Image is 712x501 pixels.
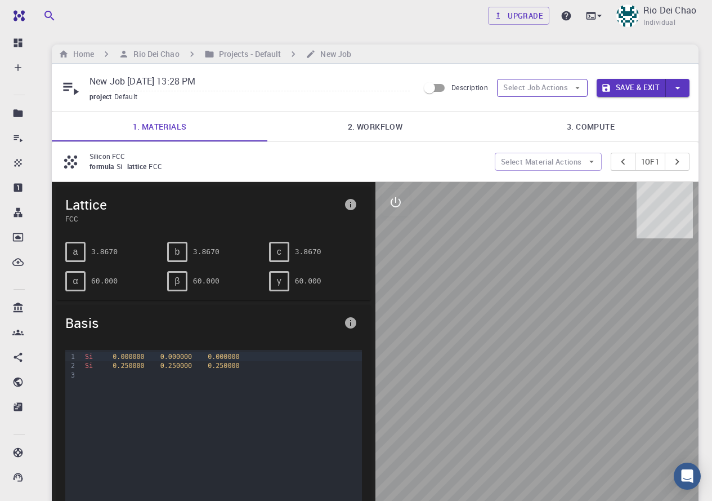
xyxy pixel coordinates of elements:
span: Support [23,8,63,18]
h6: Rio Dei Chao [129,48,179,60]
span: 0.250000 [208,362,239,370]
button: Save & Exit [597,79,666,97]
span: 0.000000 [113,353,144,361]
pre: 3.8670 [295,242,321,261]
img: Rio Dei Chao [616,5,639,27]
pre: 3.8670 [91,242,118,261]
span: γ [277,276,281,286]
a: Upgrade [488,7,549,25]
span: α [73,276,78,286]
pre: 60.000 [295,271,321,291]
span: c [277,247,281,257]
h6: Home [69,48,94,60]
span: Basis [65,314,339,332]
span: a [73,247,78,257]
span: Description [451,83,488,92]
div: 3 [65,371,77,380]
span: lattice [127,162,149,171]
a: 1. Materials [52,112,267,141]
span: β [174,276,180,286]
span: FCC [149,162,167,171]
h6: New Job [316,48,351,60]
div: Open Intercom Messenger [674,463,701,490]
a: 2. Workflow [267,112,483,141]
pre: 3.8670 [193,242,220,261]
p: Silicon FCC [89,151,486,161]
button: info [339,193,362,216]
h6: Projects - Default [214,48,281,60]
span: project [89,92,114,101]
div: 1 [65,352,77,361]
img: logo [9,10,25,21]
span: Si [85,353,93,361]
button: 1of1 [635,153,666,171]
p: Rio Dei Chao [643,3,696,17]
button: info [339,312,362,334]
span: Si [117,162,127,171]
span: Lattice [65,196,339,214]
nav: breadcrumb [56,48,353,60]
div: pager [611,153,690,171]
span: formula [89,162,117,171]
span: 0.000000 [208,353,239,361]
span: 0.250000 [113,362,144,370]
pre: 60.000 [91,271,118,291]
pre: 60.000 [193,271,220,291]
span: FCC [65,214,339,224]
button: Select Job Actions [497,79,588,97]
div: 2 [65,361,77,370]
span: Individual [643,17,675,28]
span: 0.000000 [160,353,192,361]
button: Select Material Actions [495,153,602,171]
span: 0.250000 [160,362,192,370]
span: b [174,247,180,257]
a: 3. Compute [483,112,698,141]
span: Default [114,92,142,101]
span: Si [85,362,93,370]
